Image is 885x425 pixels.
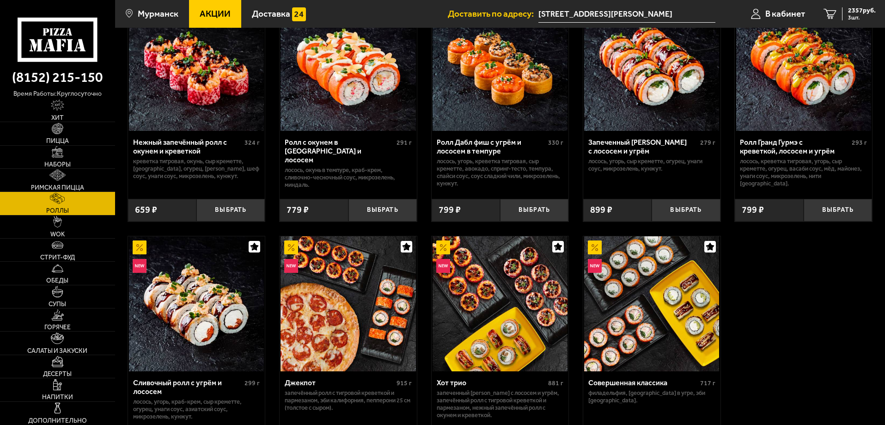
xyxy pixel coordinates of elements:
span: Пицца [46,138,69,144]
button: Выбрать [196,199,265,222]
p: лосось, окунь в темпуре, краб-крем, сливочно-чесночный соус, микрозелень, миндаль. [285,166,412,189]
button: Выбрать [804,199,872,222]
span: 279 г [700,139,715,147]
img: Джекпот [281,236,415,371]
img: Акционный [588,240,602,254]
span: Хит [51,115,64,121]
a: АкционныйНовинкаДжекпот [280,236,417,371]
span: 293 г [852,139,867,147]
img: Хот трио [433,236,568,371]
img: Новинка [588,259,602,273]
span: Мурманск [138,9,178,18]
span: 3 шт. [848,15,876,20]
span: В кабинет [765,9,805,18]
span: Мурманская область, Кола, проспект Виктора Миронова, 2 [538,6,715,23]
span: Роллы [46,208,69,214]
span: Салаты и закуски [27,348,87,354]
span: Доставка [252,9,290,18]
span: 330 г [548,139,563,147]
img: Акционный [133,240,146,254]
span: 799 ₽ [742,205,764,215]
img: 15daf4d41897b9f0e9f617042186c801.svg [292,7,306,21]
p: креветка тигровая, окунь, Сыр креметте, [GEOGRAPHIC_DATA], огурец, [PERSON_NAME], шеф соус, унаги... [133,158,260,180]
img: Новинка [284,259,298,273]
span: Наборы [44,161,71,168]
a: АкционныйНовинкаХот трио [432,236,569,371]
input: Ваш адрес доставки [538,6,715,23]
p: лосось, угорь, краб-крем, Сыр креметте, огурец, унаги соус, азиатский соус, микрозелень, кунжут. [133,398,260,420]
p: лосось, угорь, креветка тигровая, Сыр креметте, авокадо, спринг-тесто, темпура, спайси соус, соус... [437,158,564,187]
a: АкционныйНовинкаСливочный ролл с угрём и лососем [128,236,265,371]
span: 717 г [700,379,715,387]
div: Нежный запечённый ролл с окунем и креветкой [133,138,243,155]
span: 2357 руб. [848,7,876,14]
p: Запеченный [PERSON_NAME] с лососем и угрём, Запечённый ролл с тигровой креветкой и пармезаном, Не... [437,389,564,419]
a: АкционныйНовинкаСовершенная классика [583,236,720,371]
p: лосось, креветка тигровая, угорь, Сыр креметте, огурец, васаби соус, мёд, майонез, унаги соус, ми... [740,158,867,187]
span: 324 г [244,139,260,147]
span: 299 г [244,379,260,387]
span: Обеды [46,277,68,284]
span: 779 ₽ [287,205,309,215]
div: Сливочный ролл с угрём и лососем [133,378,243,396]
span: Дополнительно [28,418,87,424]
span: Супы [49,301,66,308]
span: Доставить по адресу: [448,9,538,18]
img: Акционный [284,240,298,254]
span: 291 г [397,139,412,147]
div: Запеченный [PERSON_NAME] с лососем и угрём [588,138,698,155]
button: Выбрать [652,199,720,222]
button: Выбрать [348,199,417,222]
div: Хот трио [437,378,546,387]
img: Совершенная классика [584,236,719,371]
p: Филадельфия, [GEOGRAPHIC_DATA] в угре, Эби [GEOGRAPHIC_DATA]. [588,389,715,404]
button: Выбрать [500,199,568,222]
p: Запечённый ролл с тигровой креветкой и пармезаном, Эби Калифорния, Пепперони 25 см (толстое с сыр... [285,389,412,412]
span: Горячее [44,324,71,331]
div: Ролл Гранд Гурмэ с креветкой, лососем и угрём [740,138,849,155]
span: Акции [200,9,231,18]
div: Ролл с окунем в [GEOGRAPHIC_DATA] и лососем [285,138,394,164]
span: 899 ₽ [590,205,612,215]
p: лосось, угорь, Сыр креметте, огурец, унаги соус, микрозелень, кунжут. [588,158,715,172]
span: 799 ₽ [439,205,461,215]
span: Десерты [43,371,72,377]
span: 659 ₽ [135,205,157,215]
span: Напитки [42,394,73,400]
img: Сливочный ролл с угрём и лососем [129,236,264,371]
img: Новинка [133,259,146,273]
div: Ролл Дабл фиш с угрём и лососем в темпуре [437,138,546,155]
div: Совершенная классика [588,378,698,387]
span: 881 г [548,379,563,387]
img: Акционный [436,240,450,254]
span: WOK [50,231,65,238]
span: Стрит-фуд [40,254,75,261]
span: Римская пицца [31,185,84,191]
div: Джекпот [285,378,394,387]
span: 915 г [397,379,412,387]
img: Новинка [436,259,450,273]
